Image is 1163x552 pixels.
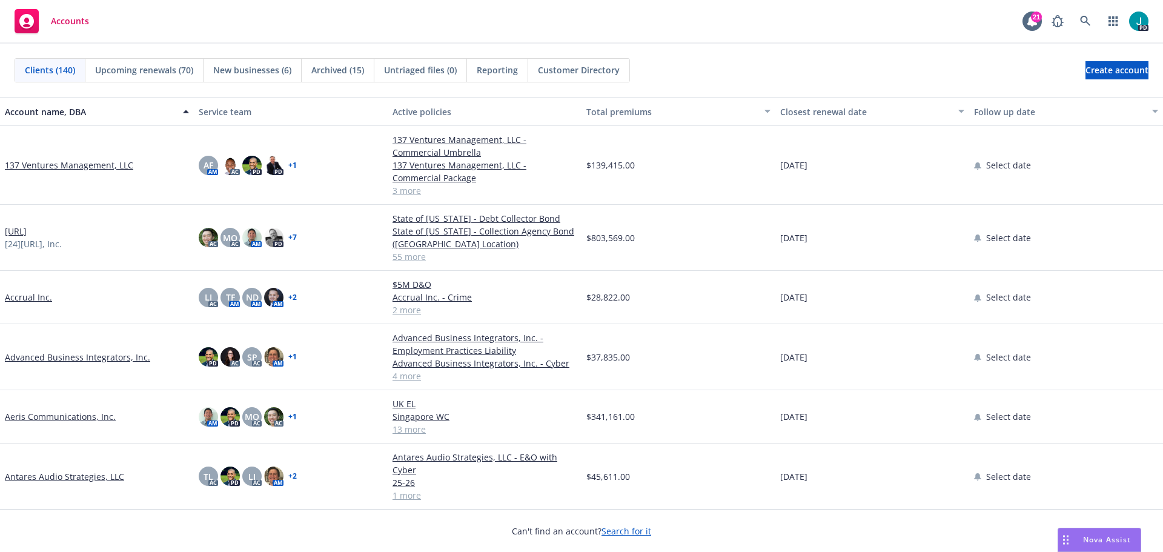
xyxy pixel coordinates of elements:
[264,288,283,307] img: photo
[5,351,150,364] a: Advanced Business Integrators, Inc.
[288,294,297,301] a: + 2
[974,105,1145,118] div: Follow up date
[986,410,1031,423] span: Select date
[51,16,89,26] span: Accounts
[194,97,388,126] button: Service team
[264,228,283,247] img: photo
[245,410,259,423] span: MQ
[393,212,577,225] a: State of [US_STATE] - Debt Collector Bond
[246,291,259,304] span: ND
[780,159,807,171] span: [DATE]
[1073,9,1098,33] a: Search
[220,407,240,427] img: photo
[586,231,635,244] span: $803,569.00
[393,370,577,382] a: 4 more
[1129,12,1148,31] img: photo
[393,451,577,476] a: Antares Audio Strategies, LLC - E&O with Cyber
[986,291,1031,304] span: Select date
[1085,59,1148,82] span: Create account
[223,231,237,244] span: MQ
[780,231,807,244] span: [DATE]
[512,525,651,537] span: Can't find an account?
[393,304,577,316] a: 2 more
[213,64,291,76] span: New businesses (6)
[95,64,193,76] span: Upcoming renewals (70)
[247,351,257,364] span: SP
[581,97,775,126] button: Total premiums
[780,470,807,483] span: [DATE]
[477,64,518,76] span: Reporting
[264,156,283,175] img: photo
[986,231,1031,244] span: Select date
[986,351,1031,364] span: Select date
[384,64,457,76] span: Untriaged files (0)
[586,351,630,364] span: $37,835.00
[586,159,635,171] span: $139,415.00
[586,291,630,304] span: $28,822.00
[393,397,577,410] a: UK EL
[25,64,75,76] span: Clients (140)
[775,97,969,126] button: Closest renewal date
[199,105,383,118] div: Service team
[199,347,218,367] img: photo
[780,105,951,118] div: Closest renewal date
[393,331,577,357] a: Advanced Business Integrators, Inc. - Employment Practices Liability
[264,407,283,427] img: photo
[220,156,240,175] img: photo
[288,353,297,361] a: + 1
[780,410,807,423] span: [DATE]
[5,105,176,118] div: Account name, DBA
[226,291,235,304] span: TF
[288,473,297,480] a: + 2
[586,105,757,118] div: Total premiums
[393,133,577,159] a: 137 Ventures Management, LLC - Commercial Umbrella
[969,97,1163,126] button: Follow up date
[5,159,133,171] a: 137 Ventures Management, LLC
[393,489,577,502] a: 1 more
[242,156,262,175] img: photo
[5,238,62,250] span: [24][URL], Inc.
[248,470,256,483] span: LI
[311,64,364,76] span: Archived (15)
[601,525,651,537] a: Search for it
[264,347,283,367] img: photo
[1101,9,1125,33] a: Switch app
[288,234,297,241] a: + 7
[1083,534,1131,545] span: Nova Assist
[288,413,297,421] a: + 1
[288,162,297,169] a: + 1
[393,250,577,263] a: 55 more
[393,357,577,370] a: Advanced Business Integrators, Inc. - Cyber
[586,470,630,483] span: $45,611.00
[388,97,581,126] button: Active policies
[393,476,577,489] a: 25-26
[204,159,213,171] span: AF
[986,470,1031,483] span: Select date
[538,64,620,76] span: Customer Directory
[1058,528,1141,552] button: Nova Assist
[393,423,577,436] a: 13 more
[393,159,577,184] a: 137 Ventures Management, LLC - Commercial Package
[199,407,218,427] img: photo
[393,410,577,423] a: Singapore WC
[986,159,1031,171] span: Select date
[1058,528,1073,551] div: Drag to move
[1045,9,1070,33] a: Report a Bug
[393,291,577,304] a: Accrual Inc. - Crime
[242,228,262,247] img: photo
[205,291,212,304] span: LI
[393,278,577,291] a: $5M D&O
[586,410,635,423] span: $341,161.00
[1031,12,1042,22] div: 21
[393,184,577,197] a: 3 more
[220,347,240,367] img: photo
[5,470,124,483] a: Antares Audio Strategies, LLC
[780,291,807,304] span: [DATE]
[10,4,94,38] a: Accounts
[199,228,218,247] img: photo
